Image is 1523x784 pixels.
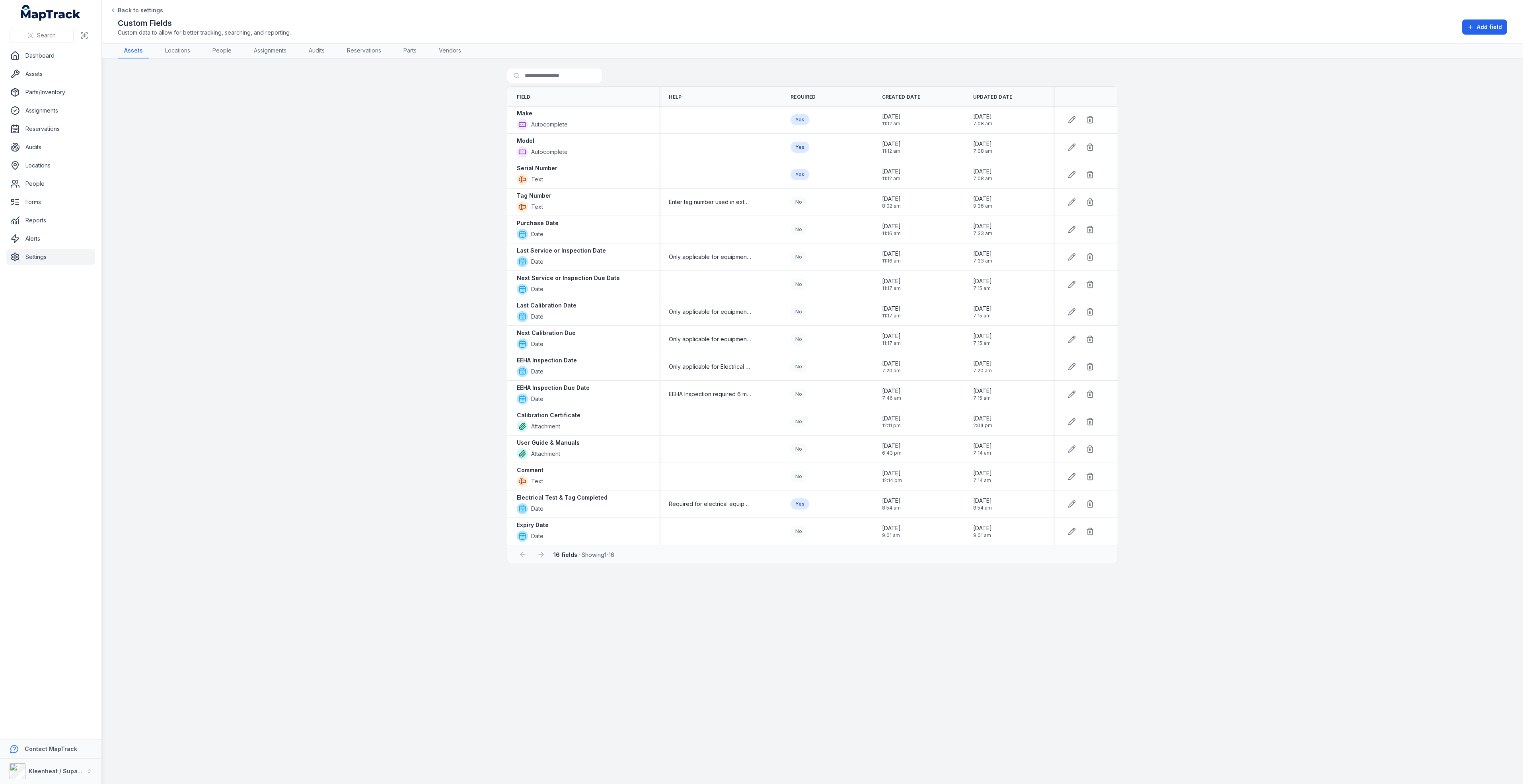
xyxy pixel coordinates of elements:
[973,497,992,511] time: 18/09/2025, 8:54:11 am
[882,277,901,285] span: [DATE]
[791,306,807,317] div: No
[531,258,543,266] span: Date
[517,466,543,474] strong: Comment
[6,194,95,210] a: Forms
[973,360,992,368] span: [DATE]
[669,500,752,508] span: Required for electrical equipment
[6,48,95,64] a: Dashboard
[118,18,291,29] h2: Custom Fields
[973,442,992,450] span: [DATE]
[973,250,992,258] span: [DATE]
[973,195,992,203] span: [DATE]
[517,192,551,200] strong: Tag Number
[531,203,543,211] span: Text
[791,334,807,345] div: No
[882,387,901,395] span: [DATE]
[973,250,992,264] time: 30/03/2025, 7:33:17 am
[882,477,902,484] span: 12:14 pm
[973,305,992,319] time: 30/03/2025, 7:15:33 am
[791,114,809,125] div: Yes
[37,31,56,39] span: Search
[669,390,752,398] span: EEHA Inspection required 6 monthly for portable equipment
[531,313,543,321] span: Date
[973,332,992,340] span: [DATE]
[973,340,992,346] span: 7:15 am
[517,109,532,117] strong: Make
[517,247,606,255] strong: Last Service or Inspection Date
[531,450,560,458] span: Attachment
[882,305,901,319] time: 11/10/2024, 11:17:33 am
[21,5,81,21] a: MapTrack
[882,305,901,313] span: [DATE]
[791,279,807,290] div: No
[517,356,577,364] strong: EEHA Inspection Date
[553,551,577,558] strong: 16 fields
[791,251,807,263] div: No
[791,196,807,208] div: No
[882,414,901,422] span: [DATE]
[973,505,992,511] span: 8:54 am
[791,416,807,427] div: No
[517,494,608,502] strong: Electrical Test & Tag Completed
[882,340,901,346] span: 11:17 am
[531,340,543,348] span: Date
[669,335,752,343] span: Only applicable for equipment requiring periodic calibration for accuracy.
[882,442,902,456] time: 24/10/2024, 6:43:02 pm
[669,94,682,100] span: Help
[973,175,992,182] span: 7:08 am
[973,442,992,456] time: 30/03/2025, 7:14:06 am
[973,387,992,401] time: 30/03/2025, 7:15:33 am
[882,332,901,340] span: [DATE]
[973,368,992,374] span: 7:20 am
[882,395,901,401] span: 7:46 am
[882,532,901,539] span: 9:01 am
[882,422,901,429] span: 12:11 pm
[531,368,543,375] span: Date
[882,368,901,374] span: 7:20 am
[247,43,293,58] a: Assignments
[531,121,568,128] span: Autocomplete
[973,305,992,313] span: [DATE]
[791,471,807,482] div: No
[973,395,992,401] span: 7:15 am
[882,360,901,368] span: [DATE]
[531,395,543,403] span: Date
[973,94,1013,100] span: Updated Date
[10,28,74,43] button: Search
[553,551,614,558] span: · Showing 1 - 16
[517,94,531,100] span: Field
[973,140,992,148] span: [DATE]
[882,524,901,539] time: 18/09/2025, 9:01:03 am
[973,230,992,237] span: 7:33 am
[531,230,543,238] span: Date
[882,148,901,154] span: 11:12 am
[882,222,901,237] time: 11/10/2024, 11:16:06 am
[6,176,95,192] a: People
[517,137,534,145] strong: Model
[882,113,901,121] span: [DATE]
[791,361,807,372] div: No
[973,477,992,484] span: 7:14 am
[882,285,901,292] span: 11:17 am
[973,414,992,422] span: [DATE]
[1462,19,1507,35] button: Add field
[882,113,901,127] time: 11/10/2024, 11:12:16 am
[302,43,331,58] a: Audits
[882,175,901,182] span: 11:12 am
[517,411,580,419] strong: Calibration Certificate
[882,469,902,484] time: 24/03/2025, 12:14:49 pm
[882,121,901,127] span: 11:12 am
[517,384,590,392] strong: EEHA Inspection Due Date
[791,498,809,510] div: Yes
[973,360,992,374] time: 30/03/2025, 7:20:18 am
[973,285,992,292] span: 7:15 am
[6,249,95,265] a: Settings
[517,329,576,337] strong: Next Calibration Due
[531,422,560,430] span: Attachment
[531,148,568,156] span: Autocomplete
[973,532,992,539] span: 9:01 am
[531,477,543,485] span: Text
[973,113,992,127] time: 30/03/2025, 7:08:31 am
[973,277,992,292] time: 30/03/2025, 7:15:19 am
[973,258,992,264] span: 7:33 am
